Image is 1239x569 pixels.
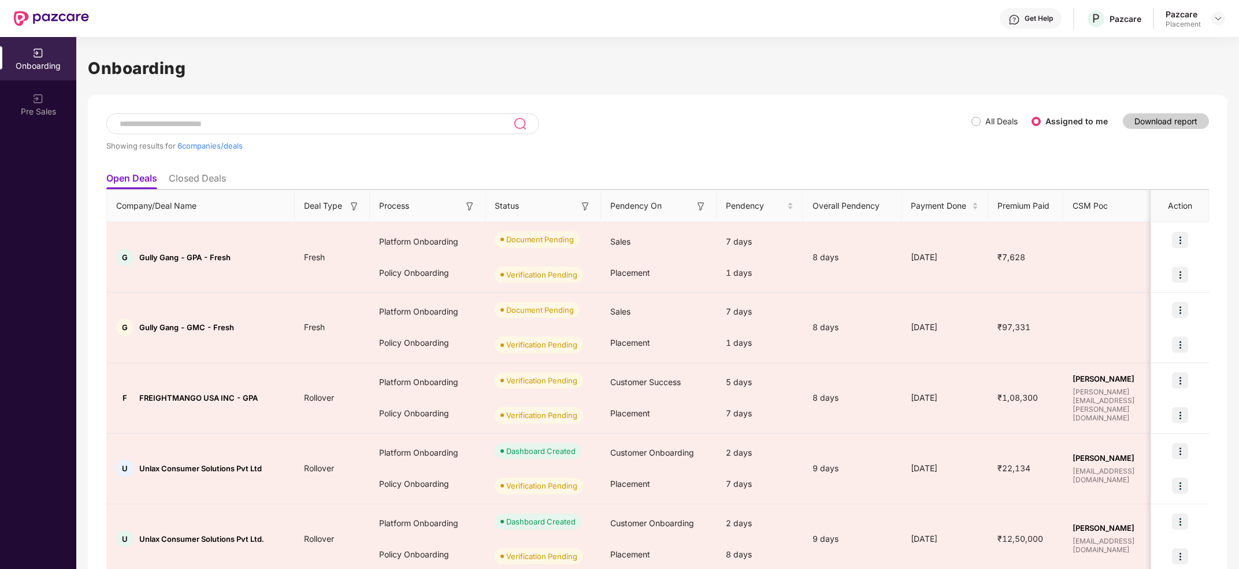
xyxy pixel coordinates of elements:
span: Customer Onboarding [610,448,694,457]
img: icon [1172,337,1188,353]
div: Verification Pending [506,339,577,350]
button: Download report [1123,113,1209,129]
span: Gully Gang - GMC - Fresh [139,323,234,332]
span: Customer Onboarding [610,518,694,528]
img: svg+xml;base64,PHN2ZyB3aWR0aD0iMTYiIGhlaWdodD0iMTYiIHZpZXdCb3g9IjAgMCAxNiAxNiIgZmlsbD0ibm9uZSIgeG... [695,201,707,212]
div: [DATE] [902,533,988,545]
img: svg+xml;base64,PHN2ZyB3aWR0aD0iMjAiIGhlaWdodD0iMjAiIHZpZXdCb3g9IjAgMCAyMCAyMCIgZmlsbD0ibm9uZSIgeG... [32,47,44,59]
span: ₹97,331 [988,322,1040,332]
img: svg+xml;base64,PHN2ZyB3aWR0aD0iMjAiIGhlaWdodD0iMjAiIHZpZXdCb3g9IjAgMCAyMCAyMCIgZmlsbD0ibm9uZSIgeG... [32,93,44,105]
th: Payment Done [902,190,988,222]
div: 1 days [717,327,803,359]
img: icon [1172,548,1188,564]
div: 2 days [717,508,803,539]
span: Gully Gang - GPA - Fresh [139,253,231,262]
div: U [116,460,133,477]
img: svg+xml;base64,PHN2ZyB3aWR0aD0iMTYiIGhlaWdodD0iMTYiIHZpZXdCb3g9IjAgMCAxNiAxNiIgZmlsbD0ibm9uZSIgeG... [580,201,591,212]
img: icon [1172,407,1188,423]
span: Sales [610,237,630,246]
span: [PERSON_NAME] [1073,523,1170,533]
img: icon [1172,443,1188,459]
th: Premium Paid [988,190,1063,222]
img: svg+xml;base64,PHN2ZyBpZD0iSGVscC0zMngzMiIgeG1sbnM9Imh0dHA6Ly93d3cudzMub3JnLzIwMDAvc3ZnIiB3aWR0aD... [1008,14,1020,25]
div: Platform Onboarding [370,367,485,398]
span: Rollover [295,393,343,402]
div: Platform Onboarding [370,226,485,257]
img: icon [1172,267,1188,283]
div: 7 days [717,226,803,257]
div: Platform Onboarding [370,437,485,468]
li: Closed Deals [169,172,226,189]
div: Policy Onboarding [370,327,485,359]
div: U [116,530,133,548]
span: P [1092,12,1100,25]
div: 8 days [803,251,902,264]
img: icon [1172,302,1188,318]
span: [PERSON_NAME] [1073,453,1170,463]
div: Verification Pending [506,550,577,562]
img: svg+xml;base64,PHN2ZyB3aWR0aD0iMjQiIGhlaWdodD0iMjUiIHZpZXdCb3g9IjAgMCAyNCAyNSIgZmlsbD0ibm9uZSIgeG... [513,117,526,131]
div: Get Help [1025,14,1053,23]
span: 6 companies/deals [177,141,243,150]
th: Action [1151,190,1209,222]
span: Payment Done [911,199,970,212]
div: Policy Onboarding [370,257,485,289]
img: svg+xml;base64,PHN2ZyB3aWR0aD0iMTYiIGhlaWdodD0iMTYiIHZpZXdCb3g9IjAgMCAxNiAxNiIgZmlsbD0ibm9uZSIgeG... [464,201,476,212]
img: icon [1172,372,1188,389]
div: Dashboard Created [506,445,576,457]
th: Pendency [717,190,803,222]
div: 5 days [717,367,803,398]
span: [PERSON_NAME][EMAIL_ADDRESS][PERSON_NAME][DOMAIN_NAME] [1073,387,1170,422]
th: Company/Deal Name [107,190,295,222]
span: [EMAIL_ADDRESS][DOMAIN_NAME] [1073,537,1170,554]
div: Pazcare [1110,13,1141,24]
div: Showing results for [106,141,971,150]
div: 7 days [717,398,803,429]
div: G [116,319,133,336]
div: Verification Pending [506,480,577,492]
span: ₹7,628 [988,252,1034,262]
span: Rollover [295,534,343,544]
div: 7 days [717,296,803,327]
div: Placement [1166,20,1201,29]
span: Placement [610,268,650,278]
span: [PERSON_NAME] [1073,374,1170,383]
img: svg+xml;base64,PHN2ZyB3aWR0aD0iMTYiIGhlaWdodD0iMTYiIHZpZXdCb3g9IjAgMCAxNiAxNiIgZmlsbD0ibm9uZSIgeG... [348,201,360,212]
div: Document Pending [506,304,574,316]
span: Unlax Consumer Solutions Pvt Ltd. [139,534,264,544]
div: G [116,249,133,266]
div: [DATE] [902,391,988,404]
img: icon [1172,232,1188,248]
span: Fresh [295,322,334,332]
div: 8 days [803,391,902,404]
div: Policy Onboarding [370,398,485,429]
div: [DATE] [902,251,988,264]
span: Pendency On [610,199,662,212]
span: ₹1,08,300 [988,393,1047,402]
span: [EMAIL_ADDRESS][DOMAIN_NAME] [1073,467,1170,484]
span: Rollover [295,463,343,473]
div: 9 days [803,462,902,475]
span: Pendency [726,199,785,212]
span: Placement [610,408,650,418]
div: 1 days [717,257,803,289]
img: icon [1172,478,1188,494]
span: Placement [610,338,650,348]
div: Document Pending [506,234,574,245]
div: F [116,389,133,407]
div: Platform Onboarding [370,508,485,539]
span: Process [379,199,409,212]
th: Overall Pendency [803,190,902,222]
span: ₹22,134 [988,463,1040,473]
div: Dashboard Created [506,516,576,527]
div: Verification Pending [506,375,577,386]
label: Assigned to me [1045,116,1108,126]
div: Platform Onboarding [370,296,485,327]
span: Status [495,199,519,212]
span: Placement [610,549,650,559]
div: Verification Pending [506,409,577,421]
span: Fresh [295,252,334,262]
span: ₹12,50,000 [988,534,1052,544]
span: Placement [610,479,650,489]
div: Pazcare [1166,9,1201,20]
